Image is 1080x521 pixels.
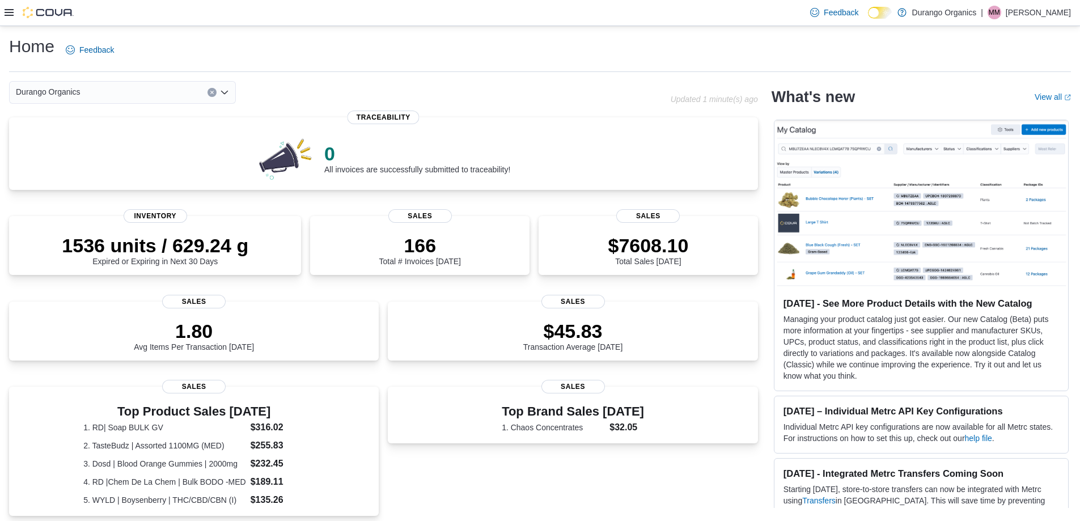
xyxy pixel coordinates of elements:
[989,6,1000,19] span: MM
[616,209,680,223] span: Sales
[502,422,605,433] dt: 1. Chaos Concentrates
[379,234,461,266] div: Total # Invoices [DATE]
[802,496,836,505] a: Transfers
[1064,94,1071,101] svg: External link
[83,405,304,418] h3: Top Product Sales [DATE]
[256,135,315,181] img: 0
[324,142,510,174] div: All invoices are successfully submitted to traceability!
[523,320,623,351] div: Transaction Average [DATE]
[83,494,246,506] dt: 5. WYLD | Boysenberry | THC/CBD/CBN (I)
[83,422,246,433] dt: 1. RD| Soap BULK GV
[16,85,81,99] span: Durango Organics
[251,421,305,434] dd: $316.02
[772,88,855,106] h2: What's new
[541,295,605,308] span: Sales
[124,209,187,223] span: Inventory
[162,295,226,308] span: Sales
[62,234,248,257] p: 1536 units / 629.24 g
[523,320,623,342] p: $45.83
[868,7,892,19] input: Dark Mode
[988,6,1001,19] div: Michelle Moore
[783,405,1059,417] h3: [DATE] – Individual Metrc API Key Configurations
[783,468,1059,479] h3: [DATE] - Integrated Metrc Transfers Coming Soon
[207,88,217,97] button: Clear input
[162,380,226,393] span: Sales
[79,44,114,56] span: Feedback
[912,6,977,19] p: Durango Organics
[541,380,605,393] span: Sales
[388,209,452,223] span: Sales
[62,234,248,266] div: Expired or Expiring in Next 30 Days
[251,493,305,507] dd: $135.26
[783,421,1059,444] p: Individual Metrc API key configurations are now available for all Metrc states. For instructions ...
[251,475,305,489] dd: $189.11
[609,421,644,434] dd: $32.05
[220,88,229,97] button: Open list of options
[379,234,461,257] p: 166
[348,111,420,124] span: Traceability
[324,142,510,165] p: 0
[502,405,644,418] h3: Top Brand Sales [DATE]
[134,320,254,351] div: Avg Items Per Transaction [DATE]
[9,35,54,58] h1: Home
[251,457,305,471] dd: $232.45
[671,95,758,104] p: Updated 1 minute(s) ago
[806,1,863,24] a: Feedback
[23,7,74,18] img: Cova
[783,314,1059,382] p: Managing your product catalog just got easier. Our new Catalog (Beta) puts more information at yo...
[608,234,688,266] div: Total Sales [DATE]
[1035,92,1071,101] a: View allExternal link
[251,439,305,452] dd: $255.83
[965,434,992,443] a: help file
[83,440,246,451] dt: 2. TasteBudz | Assorted 1100MG (MED)
[608,234,688,257] p: $7608.10
[61,39,118,61] a: Feedback
[83,476,246,488] dt: 4. RD |Chem De La Chem | Bulk BODO -MED
[783,298,1059,309] h3: [DATE] - See More Product Details with the New Catalog
[824,7,858,18] span: Feedback
[1006,6,1071,19] p: [PERSON_NAME]
[981,6,983,19] p: |
[83,458,246,469] dt: 3. Dosd | Blood Orange Gummies | 2000mg
[134,320,254,342] p: 1.80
